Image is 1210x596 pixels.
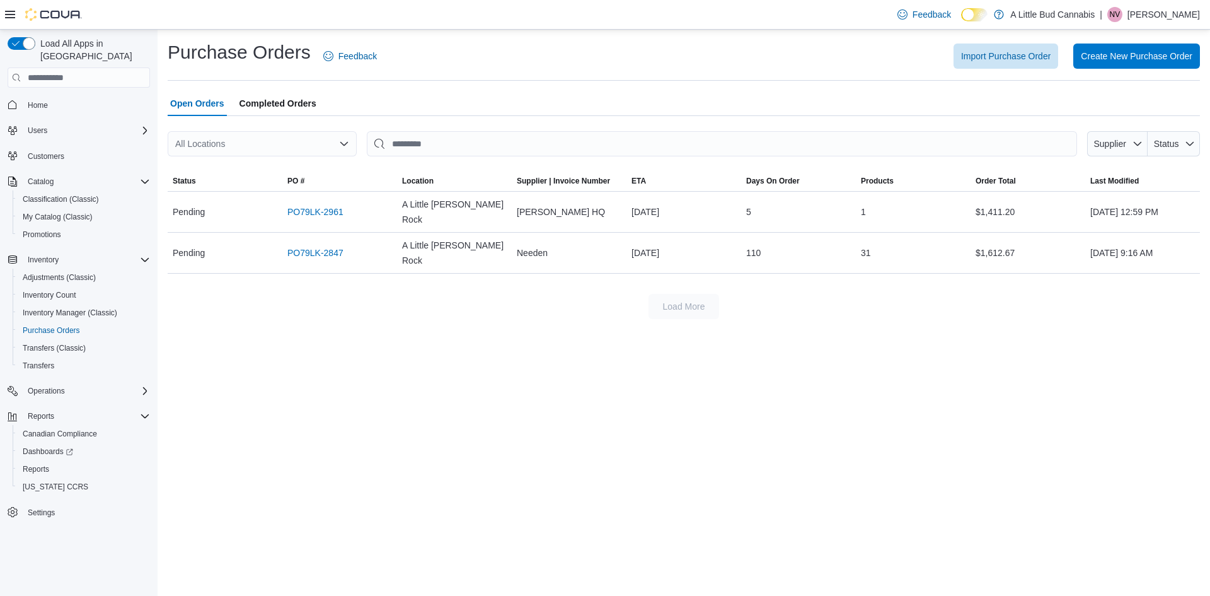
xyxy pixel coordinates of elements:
span: A Little [PERSON_NAME] Rock [402,197,507,227]
button: Customers [3,147,155,165]
span: Location [402,176,434,186]
button: Inventory [3,251,155,269]
span: Transfers [18,358,150,373]
button: Supplier | Invoice Number [512,171,626,191]
span: Pending [173,245,205,260]
span: Canadian Compliance [18,426,150,441]
a: Reports [18,462,54,477]
span: Order Total [976,176,1016,186]
a: Transfers [18,358,59,373]
button: Open list of options [339,139,349,149]
a: Inventory Manager (Classic) [18,305,122,320]
div: [DATE] 9:16 AM [1085,240,1200,266]
span: Users [23,123,150,138]
a: Customers [23,149,69,164]
span: Create New Purchase Order [1081,50,1192,62]
button: Supplier [1087,131,1148,156]
a: Classification (Classic) [18,192,104,207]
span: Dashboards [23,447,73,457]
span: Settings [28,508,55,518]
a: Purchase Orders [18,323,85,338]
span: [US_STATE] CCRS [23,482,88,492]
button: PO # [282,171,397,191]
button: Reports [13,460,155,478]
span: Import Purchase Order [961,50,1051,62]
button: Load More [648,294,719,319]
span: Inventory Manager (Classic) [23,308,117,318]
span: ETA [631,176,646,186]
button: [US_STATE] CCRS [13,478,155,496]
span: Last Modified [1090,176,1139,186]
button: Transfers [13,357,155,375]
button: Inventory Manager (Classic) [13,304,155,322]
button: Status [168,171,282,191]
span: Washington CCRS [18,479,150,494]
div: $1,612.67 [971,240,1085,266]
img: Cova [25,8,82,21]
span: Purchase Orders [18,323,150,338]
span: Status [173,176,196,186]
button: Reports [3,407,155,425]
span: Classification (Classic) [18,192,150,207]
button: Create New Purchase Order [1073,44,1200,69]
a: Transfers (Classic) [18,341,91,356]
button: Operations [3,382,155,400]
div: [DATE] 12:59 PM [1085,199,1200,225]
button: Days On Order [741,171,856,191]
span: 1 [861,204,866,219]
span: Open Orders [170,91,224,116]
div: [PERSON_NAME] HQ [512,199,626,225]
span: 31 [861,245,871,260]
span: Feedback [338,50,377,62]
a: Dashboards [18,444,78,459]
div: $1,411.20 [971,199,1085,225]
span: My Catalog (Classic) [18,209,150,225]
span: Adjustments (Classic) [23,272,96,283]
span: 5 [746,204,751,219]
button: Products [856,171,971,191]
button: Home [3,95,155,114]
button: Settings [3,503,155,522]
span: Purchase Orders [23,325,80,336]
button: Promotions [13,226,155,243]
span: Reports [28,411,54,421]
span: Transfers (Classic) [23,343,86,353]
p: [PERSON_NAME] [1127,7,1200,22]
span: Home [28,100,48,110]
span: Pending [173,204,205,219]
a: Feedback [892,2,956,27]
span: Load More [663,300,705,313]
a: Dashboards [13,443,155,460]
span: NV [1110,7,1121,22]
span: Feedback [913,8,951,21]
span: Inventory Count [18,288,150,303]
span: Dark Mode [961,21,962,22]
button: Transfers (Classic) [13,339,155,357]
span: Catalog [28,177,54,187]
button: Users [23,123,52,138]
span: Reports [18,462,150,477]
span: Adjustments (Classic) [18,270,150,285]
button: Reports [23,409,59,424]
span: Products [861,176,894,186]
span: Catalog [23,174,150,189]
span: Reports [23,409,150,424]
span: Operations [23,383,150,399]
button: Order Total [971,171,1085,191]
span: Settings [23,505,150,520]
a: My Catalog (Classic) [18,209,98,225]
span: Days On Order [746,176,800,186]
a: Home [23,98,53,113]
button: My Catalog (Classic) [13,208,155,226]
button: Canadian Compliance [13,425,155,443]
button: Import Purchase Order [954,44,1058,69]
span: Customers [28,151,64,161]
button: Catalog [3,173,155,190]
span: Transfers (Classic) [18,341,150,356]
a: PO79LK-2847 [287,245,343,260]
a: Feedback [318,44,382,69]
a: Canadian Compliance [18,426,102,441]
span: Reports [23,464,49,474]
span: Supplier | Invoice Number [517,176,610,186]
input: Dark Mode [961,8,988,21]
